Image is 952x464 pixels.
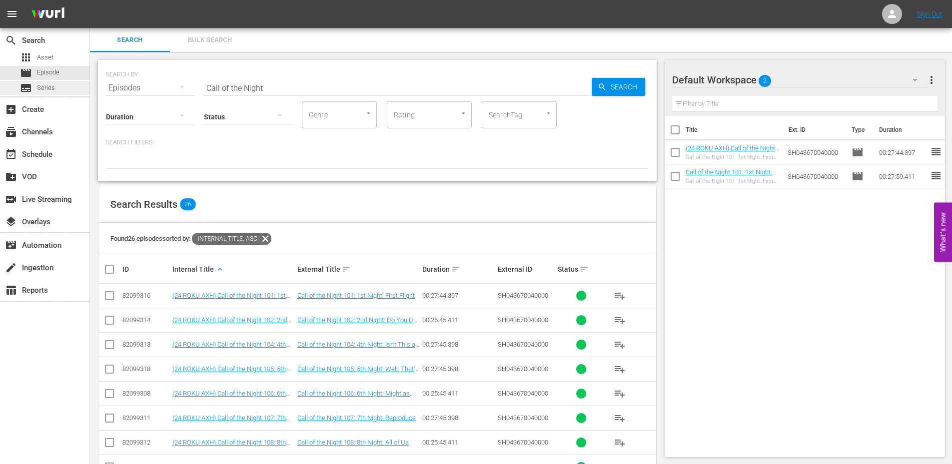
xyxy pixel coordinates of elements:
[875,164,930,188] td: 00:27:59.411
[614,388,626,400] span: playlist_add
[297,263,419,275] div: External Title
[592,78,645,96] button: Search
[122,341,169,348] div: 82099313
[20,67,32,79] span: movie
[176,34,244,46] span: Bulk Search
[422,263,494,275] div: Duration
[24,2,72,26] img: ans4CAIJ8jUAAAAAAAAAAAAAAAAAAAAAAAAgQb4GAAAAAAAAAAAAAAAAAAAAAAAAJMjXAAAAAAAAAAAAAAAAAAAAAAAAgAT5G...
[608,308,632,332] button: playlist_add
[422,414,494,422] div: 00:27:45.398
[297,292,415,299] a: Call of the Night 101: 1st Night: First Flight
[364,108,373,118] button: Open
[498,439,548,446] span: SH043670040000
[686,116,783,144] th: Title
[5,126,17,138] span: Channels
[297,365,418,380] a: Call of the Night 105: 5th Night: Well, That's a Problem
[297,316,417,331] a: Call of the Night 102: 2nd Night: Do You Do LINE?
[422,292,494,299] div: 00:27:44.397
[614,412,626,424] span: playlist_add
[608,284,632,308] button: playlist_add
[6,8,18,20] span: menu
[459,108,468,118] button: Open
[498,265,555,273] div: External ID
[96,34,164,46] span: Search
[934,202,952,262] button: Open Feedback Widget
[498,292,548,299] span: SH043670040000
[498,316,548,324] span: SH043670040000
[614,437,626,449] span: playlist_add
[614,363,626,375] span: playlist_add
[544,108,553,118] button: Open
[297,390,414,405] a: Call of the Night 106: 6th Night: Might as Well Have Fun
[122,265,169,273] div: ID
[608,431,632,455] button: playlist_add
[106,138,649,147] p: Search Filters:
[608,357,632,381] button: playlist_add
[5,193,17,205] span: Live Streaming
[926,74,938,86] span: more_vert
[852,170,864,182] span: Episode
[172,365,290,380] a: (24 ROKU AXH) Call of the Night 105: 5th Night: Well, That's a Problem
[122,414,169,422] div: 82099311
[5,171,17,183] span: VOD
[297,439,409,446] a: Call of the Night 108: 8th Night: All of Us
[558,263,605,275] div: Status
[686,168,776,183] a: Call of the Night 101: 1st Night: First Flight
[608,406,632,430] button: playlist_add
[614,290,626,302] span: playlist_add
[846,116,873,144] th: Type
[451,265,460,274] span: sort
[122,292,169,299] div: 82099316
[172,414,290,429] a: (24 ROKU AXH) Call of the Night 107: 7th Night: Reproduce
[498,414,548,422] span: SH043670040000
[852,146,864,158] span: Episode
[5,148,17,160] span: Schedule
[498,365,548,373] span: SH043670040000
[110,198,177,210] span: Search Results
[930,146,942,158] span: reorder
[172,439,290,454] a: (24 ROKU AXH) Call of the Night 108: 8th Night: All of Us
[580,265,589,274] span: sort
[5,34,17,46] span: Search
[110,235,271,242] span: Found 26 episodes sorted by:
[917,10,943,18] a: Sign Out
[498,341,548,348] span: SH043670040000
[20,82,32,94] span: Series
[672,66,927,94] div: Default Workspace
[5,262,17,274] span: Ingestion
[122,390,169,397] div: 82099308
[930,170,942,182] span: reorder
[422,439,494,446] div: 00:25:45.411
[422,390,494,397] div: 00:25:45.411
[422,316,494,324] div: 00:25:45.411
[215,265,224,274] span: keyboard_arrow_up
[614,314,626,326] span: playlist_add
[5,239,17,251] span: Automation
[784,140,848,164] td: SH043670040000
[608,333,632,357] button: playlist_add
[122,316,169,324] div: 82099314
[686,178,780,184] div: Call of the Night 101: 1st Night: First Flight
[686,144,779,159] a: (24 ROKU AXH) Call of the Night 101: 1st Night: First Flight
[5,103,17,115] span: Create
[106,74,194,102] div: Episodes
[608,382,632,406] button: playlist_add
[5,216,17,228] span: Overlays
[20,51,32,63] span: Asset
[783,116,846,144] th: Ext. ID
[297,341,419,356] a: Call of the Night 104: 4th Night: Isn't This a Tight Squeeze?
[926,68,938,92] button: more_vert
[37,67,59,77] span: Episode
[172,292,290,307] a: (24 ROKU AXH) Call of the Night 101: 1st Night: First Flight
[873,116,933,144] th: Duration
[172,390,290,405] a: (24 ROKU AXH) Call of the Night 106: 6th Night: Might as Well Have Fun
[122,439,169,446] div: 82099312
[172,341,290,356] a: (24 ROKU AXH) Call of the Night 104: 4th Night: Isn't This a Tight Squeeze?
[614,339,626,351] span: playlist_add
[5,284,17,296] span: Reports
[875,140,930,164] td: 00:27:44.397
[342,265,351,274] span: sort
[607,78,645,96] span: Search
[172,263,294,275] div: Internal Title
[686,154,780,160] div: Call of the Night 101: 1st Night: First Flight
